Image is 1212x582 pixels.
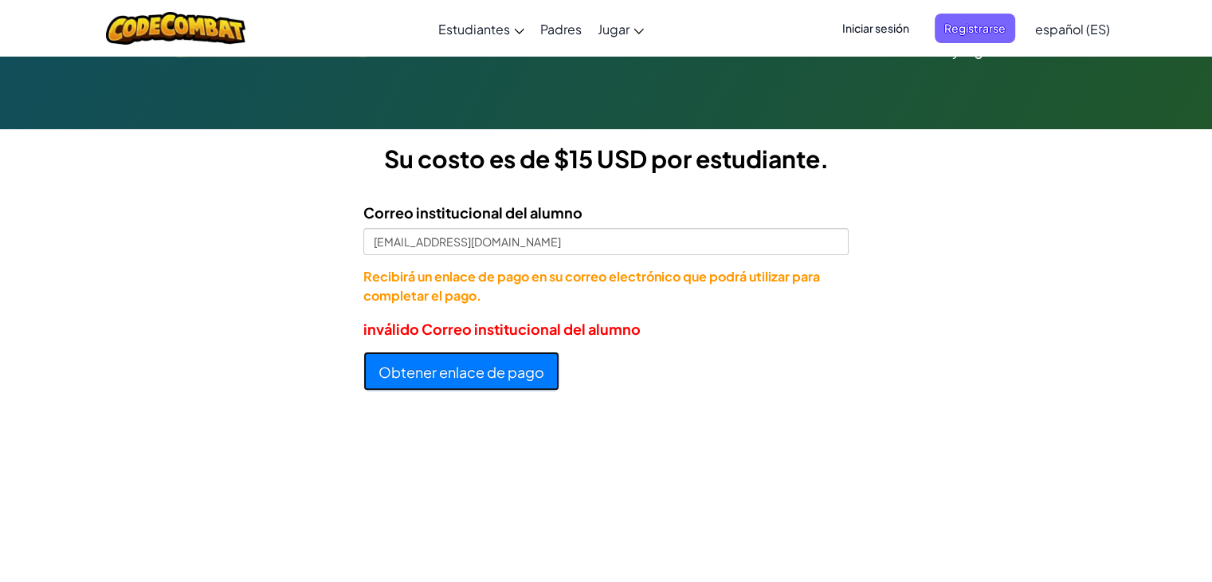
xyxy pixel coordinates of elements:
font: Correo institucional del alumno [363,203,582,222]
font: español (ES) [1035,21,1110,37]
font: Estudiantes [438,21,510,37]
font: Registrarse [944,21,1006,35]
button: Iniciar sesión [833,14,919,43]
font: Padres [540,21,582,37]
img: Logotipo de CodeCombat [106,12,245,45]
font: inválido Correo institucional del alumno [363,320,641,338]
font: Recibirá un enlace de pago en su correo electrónico que podrá utilizar para completar el pago. [363,268,820,304]
button: Obtener enlace de pago [363,352,559,391]
font: Iniciar sesión [842,21,909,35]
font: Obtener enlace de pago [379,363,544,381]
font: Su costo es de $15 USD por estudiante. [384,144,829,174]
button: Registrarse [935,14,1015,43]
a: Estudiantes [430,7,532,50]
font: Jugar [598,21,630,37]
a: Jugar [590,7,652,50]
a: Padres [532,7,590,50]
a: español (ES) [1027,7,1118,50]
